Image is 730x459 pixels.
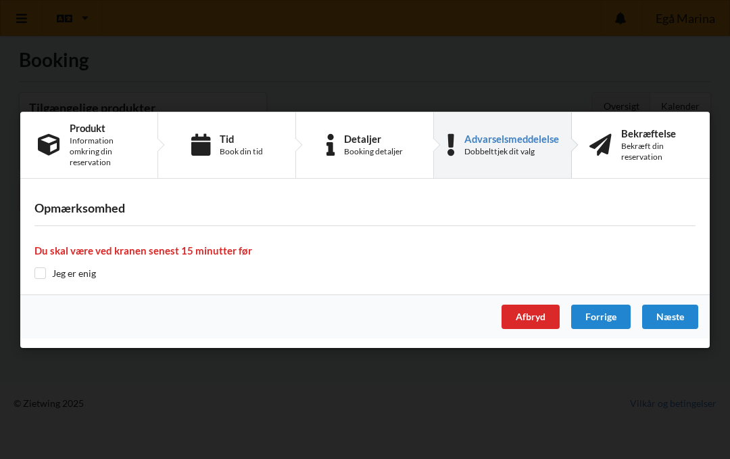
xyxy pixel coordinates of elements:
div: Forrige [571,305,631,329]
div: Produkt [70,122,140,133]
div: Dobbelttjek dit valg [464,146,559,156]
h4: Du skal være ved kranen senest 15 minutter før [34,244,696,257]
h3: Opmærksomhed [34,200,696,216]
div: Næste [642,305,698,329]
div: Afbryd [502,305,560,329]
label: Jeg er enig [34,267,96,279]
div: Detaljer [344,133,403,144]
div: Book din tid [220,146,263,156]
div: Information omkring din reservation [70,135,140,167]
div: Bekræft din reservation [621,140,692,162]
div: Bekræftelse [621,127,692,138]
div: Advarselsmeddelelse [464,133,559,144]
div: Tid [220,133,263,144]
div: Booking detaljer [344,146,403,156]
